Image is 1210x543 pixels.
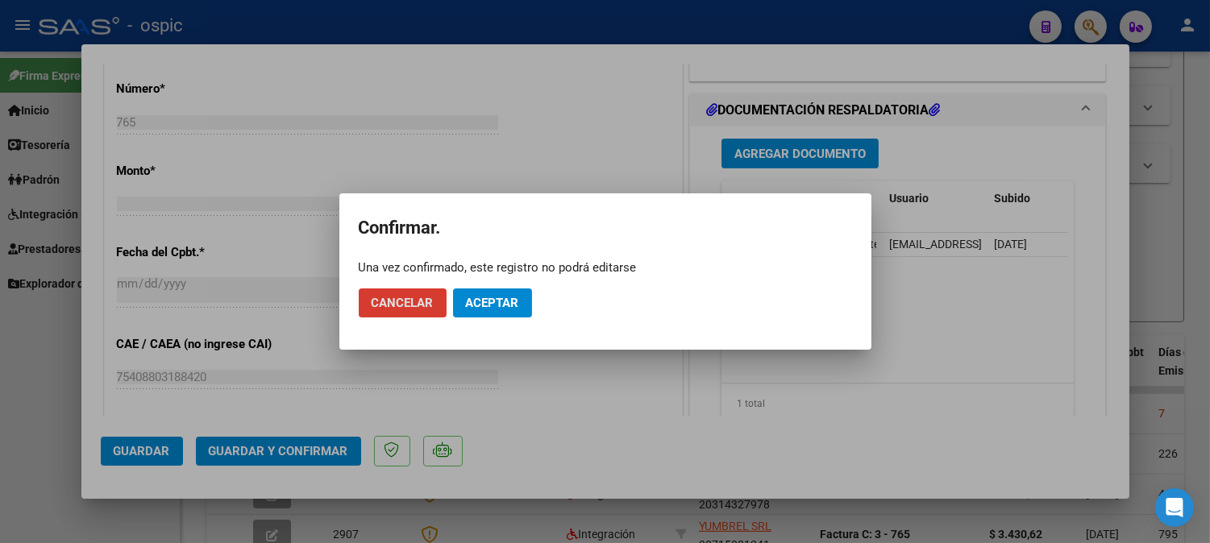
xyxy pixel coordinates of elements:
[359,213,852,243] h2: Confirmar.
[372,296,434,310] span: Cancelar
[359,288,447,317] button: Cancelar
[453,288,532,317] button: Aceptar
[359,259,852,276] div: Una vez confirmado, este registro no podrá editarse
[1155,488,1194,527] div: Open Intercom Messenger
[466,296,519,310] span: Aceptar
